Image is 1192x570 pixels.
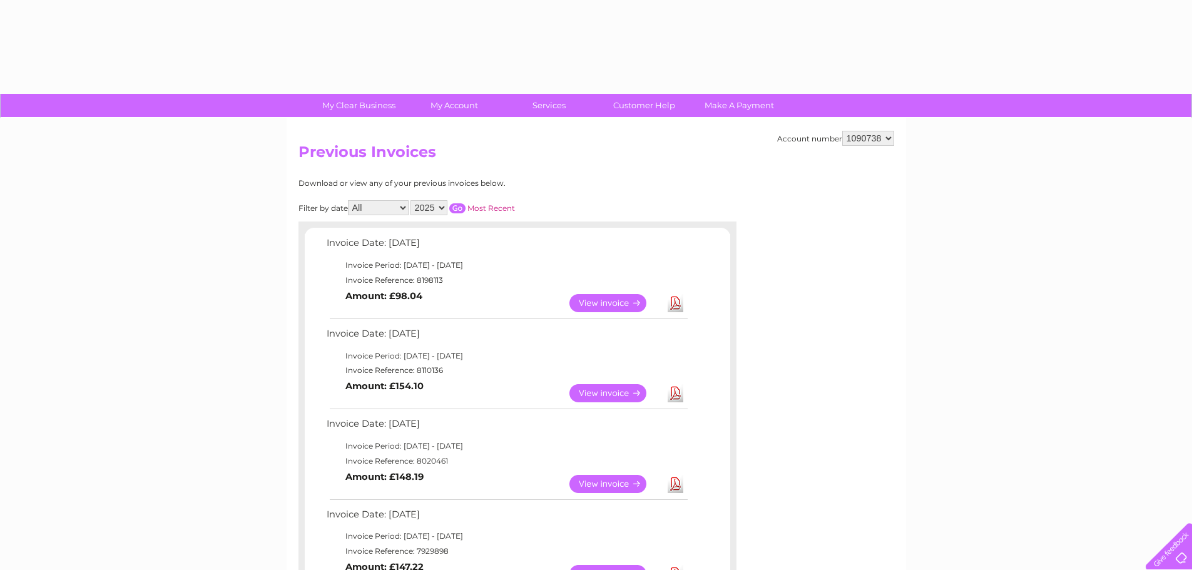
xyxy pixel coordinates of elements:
td: Invoice Period: [DATE] - [DATE] [323,439,690,454]
a: Most Recent [467,203,515,213]
td: Invoice Period: [DATE] - [DATE] [323,529,690,544]
a: Download [668,475,683,493]
a: Download [668,384,683,402]
a: Make A Payment [688,94,791,117]
td: Invoice Reference: 8020461 [323,454,690,469]
td: Invoice Reference: 8198113 [323,273,690,288]
a: View [569,294,661,312]
td: Invoice Date: [DATE] [323,235,690,258]
b: Amount: £154.10 [345,380,424,392]
a: Services [497,94,601,117]
td: Invoice Date: [DATE] [323,325,690,349]
div: Filter by date [298,200,627,215]
td: Invoice Period: [DATE] - [DATE] [323,258,690,273]
h2: Previous Invoices [298,143,894,167]
td: Invoice Date: [DATE] [323,415,690,439]
a: Download [668,294,683,312]
a: Customer Help [593,94,696,117]
td: Invoice Reference: 7929898 [323,544,690,559]
b: Amount: £148.19 [345,471,424,482]
td: Invoice Date: [DATE] [323,506,690,529]
a: View [569,475,661,493]
div: Download or view any of your previous invoices below. [298,179,627,188]
b: Amount: £98.04 [345,290,422,302]
a: My Account [402,94,506,117]
a: My Clear Business [307,94,410,117]
td: Invoice Reference: 8110136 [323,363,690,378]
td: Invoice Period: [DATE] - [DATE] [323,349,690,364]
a: View [569,384,661,402]
div: Account number [777,131,894,146]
